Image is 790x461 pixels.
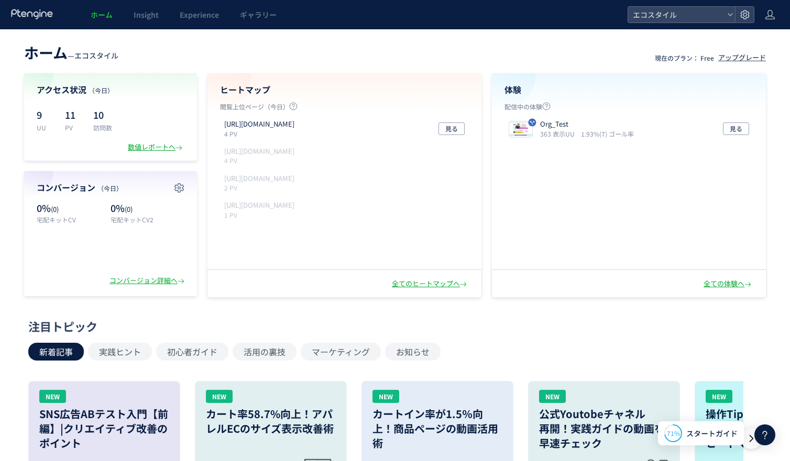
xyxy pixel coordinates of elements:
span: (0) [51,204,59,214]
span: Insight [134,9,159,20]
span: (0) [125,204,133,214]
p: 4 PV [224,156,299,165]
h3: カート率58.7%向上！アパレルECのサイズ表示改善術 [206,407,336,436]
p: 2 PV [224,183,299,192]
button: 活用の裏技 [233,343,297,361]
div: — [24,42,118,63]
p: 9 [37,106,52,123]
div: コンバージョン詳細へ [109,276,186,286]
h4: アクセス状況 [37,84,184,96]
p: https://style-eco.com/takuhai-kaitori/lp02 [224,200,294,210]
span: 見る [445,122,458,135]
span: 見る [730,122,742,135]
p: PV [65,123,81,132]
p: 訪問数 [93,123,112,132]
p: 宅配キットCV [37,215,105,224]
h3: SNS広告ABテスト入門【前編】|クリエイティブ改善のポイント [39,407,169,451]
p: 4 PV [224,129,299,138]
span: 71% [667,429,680,437]
p: 閲覧上位ページ（今日） [220,102,469,115]
p: 宅配キットCV2 [111,215,184,224]
button: お知らせ [385,343,441,361]
span: （今日） [97,184,123,193]
h3: 公式Youtobeチャネル 再開！実践ガイドの動画を 早速チェック [539,407,669,451]
p: https://style-eco.com/takuhai-kaitori/lp01 [224,119,294,129]
p: https://style-eco.com/takuhai-kaitori/moushikomi/wide_step1.php [224,174,294,184]
i: 363 表示UU [540,129,579,138]
p: 配信中の体験 [504,102,753,115]
span: エコスタイル [630,7,723,23]
span: Experience [180,9,219,20]
button: 見る [723,122,749,135]
button: 見る [438,122,465,135]
img: 09124264754c9580cbc6f7e4e81e712a1751423959640.jpeg [509,122,532,137]
p: 現在のプラン： Free [655,53,714,62]
div: 注目トピック [28,318,756,334]
span: スタートガイド [686,428,738,439]
div: 全ての体験へ [704,279,753,289]
button: 新着記事 [28,343,84,361]
i: 1.93%(7) ゴール率 [581,129,634,138]
div: 数値レポートへ [128,142,184,152]
p: UU [37,123,52,132]
div: NEW [539,390,566,403]
p: 10 [93,106,112,123]
button: 実践ヒント [88,343,152,361]
div: 全てのヒートマップへ [392,279,469,289]
div: NEW [372,390,399,403]
span: エコスタイル [74,50,118,61]
p: 1 PV [224,210,299,219]
p: https://style-eco.com/takuhai-kaitori/moushikomi/narrow_step1.php [224,147,294,156]
div: アップグレード [718,53,766,63]
span: ギャラリー [240,9,277,20]
h4: ヒートマップ [220,84,469,96]
div: NEW [206,390,233,403]
span: （今日） [89,86,114,95]
p: 0% [37,201,105,215]
button: 初心者ガイド [156,343,228,361]
span: ホーム [24,42,68,63]
h3: カートイン率が1.5％向上！商品ページの動画活用術 [372,407,502,451]
p: Org_Test [540,119,630,129]
h4: 体験 [504,84,753,96]
h4: コンバージョン [37,182,184,194]
div: NEW [39,390,66,403]
button: マーケティング [301,343,381,361]
div: NEW [706,390,732,403]
span: ホーム [91,9,113,20]
p: 11 [65,106,81,123]
p: 0% [111,201,184,215]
